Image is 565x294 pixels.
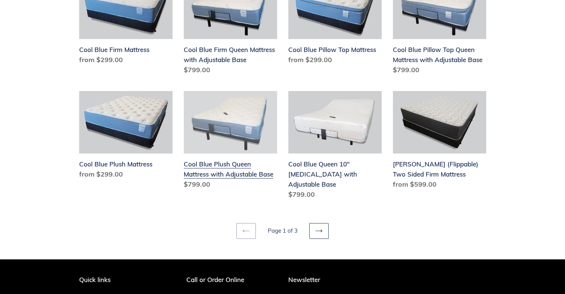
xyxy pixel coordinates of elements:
[186,276,277,284] p: Call or Order Online
[184,91,277,192] a: Cool Blue Plush Queen Mattress with Adjustable Base
[79,91,173,182] a: Cool Blue Plush Mattress
[257,227,308,235] li: Page 1 of 3
[79,276,156,284] p: Quick links
[393,91,486,192] a: Del Ray (Flippable) Two Sided Firm Mattress
[288,91,382,202] a: Cool Blue Queen 10" Memory Foam with Adjustable Base
[288,276,486,284] p: Newsletter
